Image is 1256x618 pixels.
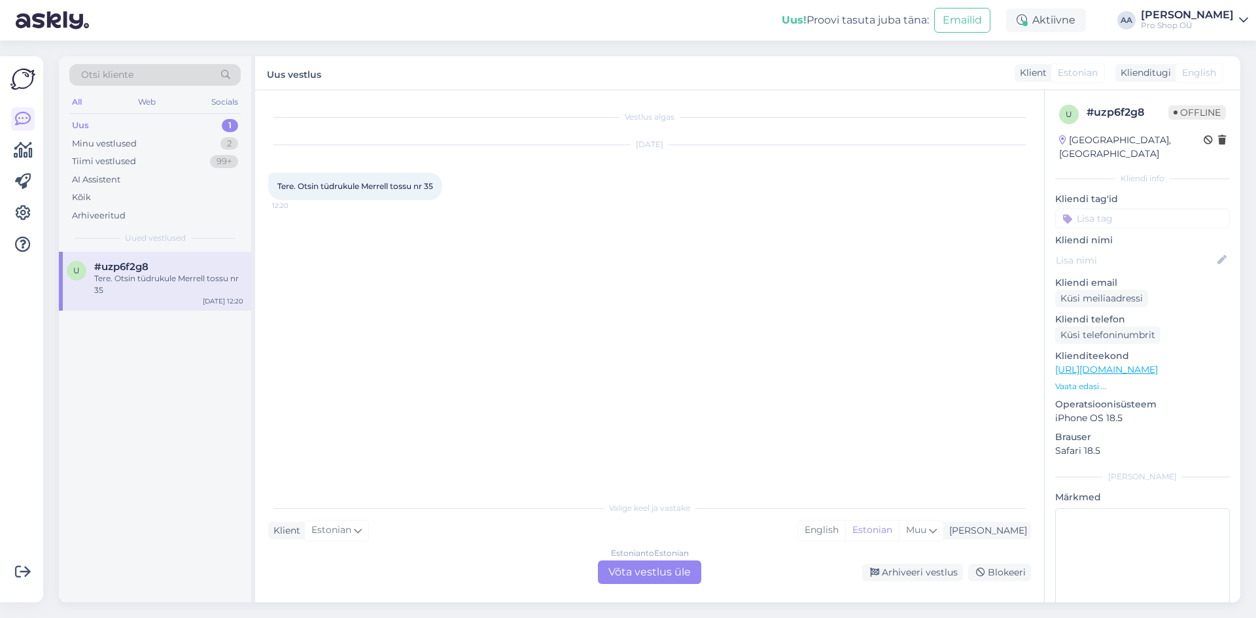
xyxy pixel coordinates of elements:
div: [DATE] [268,139,1031,150]
span: Otsi kliente [81,68,133,82]
p: Brauser [1055,430,1230,444]
button: Emailid [934,8,990,33]
a: [PERSON_NAME]Pro Shop OÜ [1141,10,1248,31]
div: Web [135,94,158,111]
p: Klienditeekond [1055,349,1230,363]
div: Klient [268,524,300,538]
div: AI Assistent [72,173,120,186]
span: Estonian [1058,66,1098,80]
div: Küsi meiliaadressi [1055,290,1148,307]
span: English [1182,66,1216,80]
div: Minu vestlused [72,137,137,150]
div: Kõik [72,191,91,204]
span: #uzp6f2g8 [94,261,148,273]
div: 2 [220,137,238,150]
b: Uus! [782,14,807,26]
p: Kliendi telefon [1055,313,1230,326]
div: Arhiveeritud [72,209,126,222]
div: Vestlus algas [268,111,1031,123]
span: Tere. Otsin tüdrukule Merrell tossu nr 35 [277,181,433,191]
span: 12:20 [272,201,321,211]
div: Võta vestlus üle [598,560,701,584]
div: 1 [222,119,238,132]
p: Kliendi tag'id [1055,192,1230,206]
label: Uus vestlus [267,64,321,82]
div: [PERSON_NAME] [1055,471,1230,483]
input: Lisa nimi [1056,253,1215,267]
p: Vaata edasi ... [1055,381,1230,392]
p: Kliendi email [1055,276,1230,290]
div: AA [1117,11,1136,29]
p: Kliendi nimi [1055,233,1230,247]
p: iPhone OS 18.5 [1055,411,1230,425]
div: Klient [1015,66,1047,80]
span: Offline [1168,105,1226,120]
div: Kliendi info [1055,173,1230,184]
div: Blokeeri [968,564,1031,581]
div: 99+ [210,155,238,168]
div: Uus [72,119,89,132]
span: Uued vestlused [125,232,186,244]
div: Estonian [845,521,899,540]
div: Tere. Otsin tüdrukule Merrell tossu nr 35 [94,273,243,296]
div: Arhiveeri vestlus [862,564,963,581]
div: Socials [209,94,241,111]
div: [GEOGRAPHIC_DATA], [GEOGRAPHIC_DATA] [1059,133,1204,161]
div: Estonian to Estonian [611,547,689,559]
p: Operatsioonisüsteem [1055,398,1230,411]
div: [PERSON_NAME] [1141,10,1234,20]
p: Märkmed [1055,490,1230,504]
div: [DATE] 12:20 [203,296,243,306]
span: Estonian [311,523,351,538]
a: [URL][DOMAIN_NAME] [1055,364,1158,375]
input: Lisa tag [1055,209,1230,228]
span: u [1066,109,1072,119]
div: All [69,94,84,111]
div: Pro Shop OÜ [1141,20,1234,31]
div: English [798,521,845,540]
div: Aktiivne [1006,9,1086,32]
div: Klienditugi [1115,66,1171,80]
div: Tiimi vestlused [72,155,136,168]
div: # uzp6f2g8 [1087,105,1168,120]
div: Proovi tasuta juba täna: [782,12,929,28]
div: Küsi telefoninumbrit [1055,326,1160,344]
div: [PERSON_NAME] [944,524,1027,538]
p: Safari 18.5 [1055,444,1230,458]
span: u [73,266,80,275]
div: Valige keel ja vastake [268,502,1031,514]
img: Askly Logo [10,67,35,92]
span: Muu [906,524,926,536]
